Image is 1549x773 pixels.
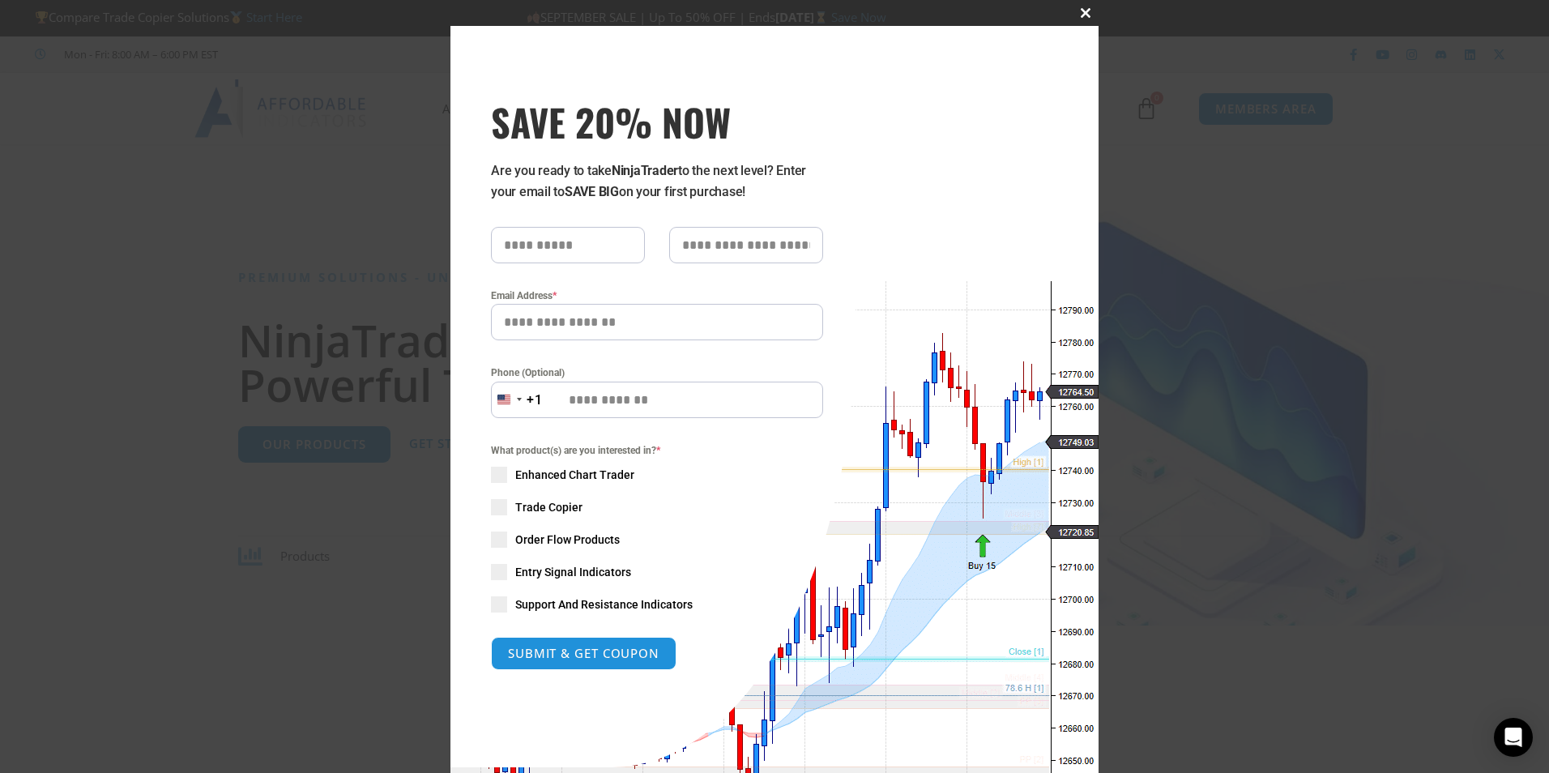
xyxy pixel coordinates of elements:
[515,596,693,613] span: Support And Resistance Indicators
[612,163,678,178] strong: NinjaTrader
[1494,718,1533,757] div: Open Intercom Messenger
[515,467,634,483] span: Enhanced Chart Trader
[491,99,823,144] span: SAVE 20% NOW
[491,288,823,304] label: Email Address
[491,532,823,548] label: Order Flow Products
[515,532,620,548] span: Order Flow Products
[491,596,823,613] label: Support And Resistance Indicators
[491,637,676,670] button: SUBMIT & GET COUPON
[515,499,582,515] span: Trade Copier
[491,382,543,418] button: Selected country
[491,564,823,580] label: Entry Signal Indicators
[491,499,823,515] label: Trade Copier
[491,365,823,381] label: Phone (Optional)
[527,390,543,411] div: +1
[515,564,631,580] span: Entry Signal Indicators
[491,467,823,483] label: Enhanced Chart Trader
[491,160,823,203] p: Are you ready to take to the next level? Enter your email to on your first purchase!
[565,184,619,199] strong: SAVE BIG
[491,442,823,459] span: What product(s) are you interested in?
